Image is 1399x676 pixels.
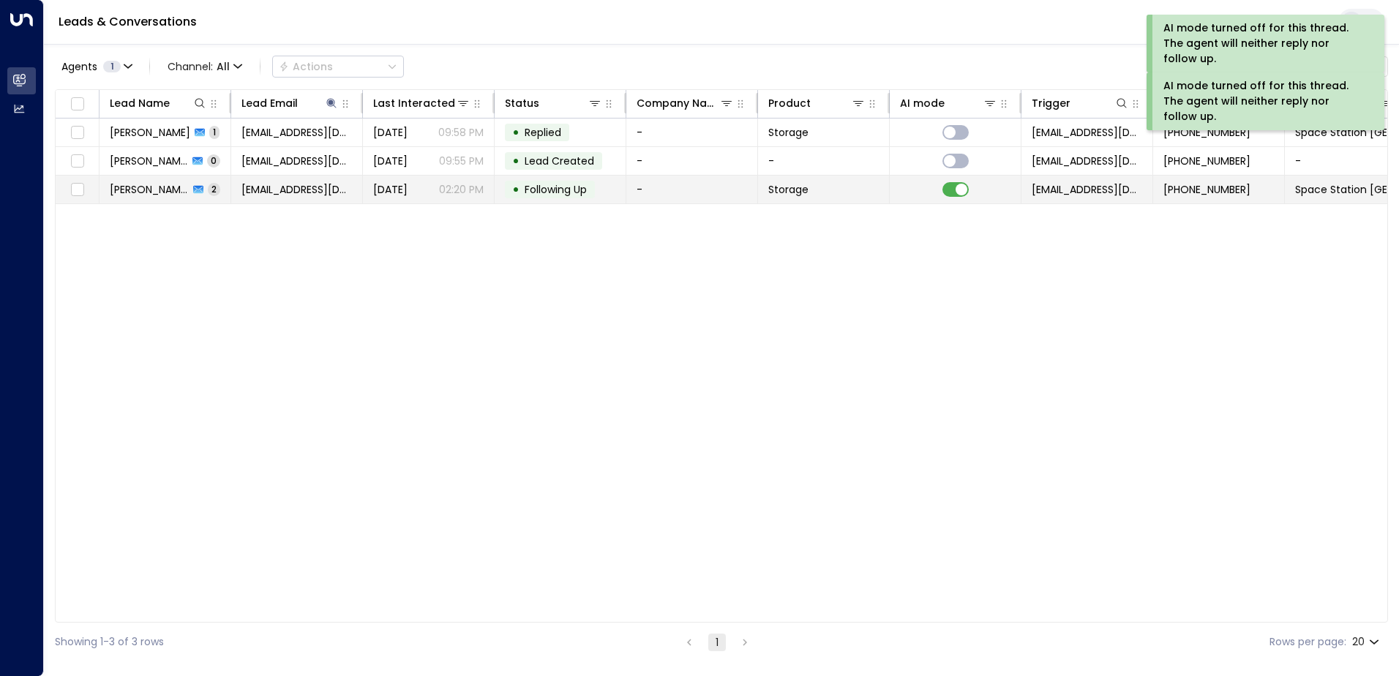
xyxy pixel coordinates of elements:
[1032,154,1142,168] span: leads@space-station.co.uk
[162,56,248,77] button: Channel:All
[208,183,220,195] span: 2
[279,60,333,73] div: Actions
[512,177,520,202] div: •
[768,182,809,197] span: Storage
[1032,125,1142,140] span: leads@space-station.co.uk
[110,94,207,112] div: Lead Name
[272,56,404,78] button: Actions
[55,56,138,77] button: Agents1
[626,176,758,203] td: -
[110,94,170,112] div: Lead Name
[768,94,866,112] div: Product
[241,94,298,112] div: Lead Email
[1032,94,1070,112] div: Trigger
[438,125,484,140] p: 09:58 PM
[900,94,997,112] div: AI mode
[505,94,539,112] div: Status
[68,124,86,142] span: Toggle select row
[110,182,189,197] span: Julia Lee
[768,125,809,140] span: Storage
[512,120,520,145] div: •
[900,94,945,112] div: AI mode
[1163,154,1250,168] span: +447375088052
[525,125,561,140] span: Replied
[512,149,520,173] div: •
[59,13,197,30] a: Leads & Conversations
[61,61,97,72] span: Agents
[1163,125,1250,140] span: +447375088052
[1163,20,1365,67] div: AI mode turned off for this thread. The agent will neither reply nor follow up.
[217,61,230,72] span: All
[207,154,220,167] span: 0
[626,119,758,146] td: -
[758,147,890,175] td: -
[1032,94,1129,112] div: Trigger
[1163,78,1365,124] div: AI mode turned off for this thread. The agent will neither reply nor follow up.
[439,154,484,168] p: 09:55 PM
[637,94,734,112] div: Company Name
[1352,631,1382,653] div: 20
[373,125,408,140] span: Yesterday
[680,633,754,651] nav: pagination navigation
[626,147,758,175] td: -
[637,94,719,112] div: Company Name
[209,126,220,138] span: 1
[55,634,164,650] div: Showing 1-3 of 3 rows
[241,182,352,197] span: juliaintheuk2@gmail.com
[110,154,188,168] span: Julia Lee
[241,125,352,140] span: juliaintheuk2@gmail.com
[110,125,190,140] span: Julia Lee
[505,94,602,112] div: Status
[103,61,121,72] span: 1
[272,56,404,78] div: Button group with a nested menu
[241,154,352,168] span: juliaintheuk2@gmail.com
[68,152,86,170] span: Toggle select row
[1269,634,1346,650] label: Rows per page:
[708,634,726,651] button: page 1
[768,94,811,112] div: Product
[1032,182,1142,197] span: leads@space-station.co.uk
[373,94,470,112] div: Last Interacted
[373,94,455,112] div: Last Interacted
[439,182,484,197] p: 02:20 PM
[525,154,594,168] span: Lead Created
[1163,182,1250,197] span: +447375088052
[525,182,587,197] span: Following Up
[373,154,408,168] span: Yesterday
[241,94,339,112] div: Lead Email
[162,56,248,77] span: Channel:
[68,181,86,199] span: Toggle select row
[68,95,86,113] span: Toggle select all
[373,182,408,197] span: Yesterday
